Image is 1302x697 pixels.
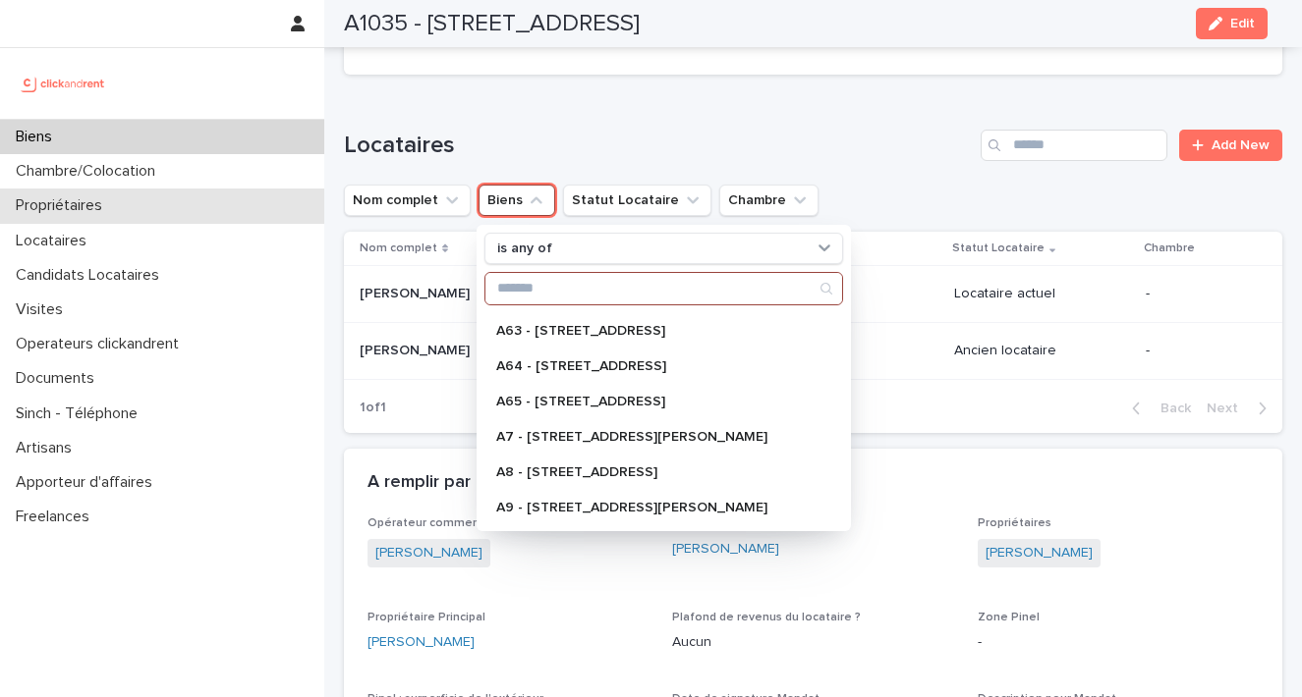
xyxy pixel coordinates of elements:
p: A8 - [STREET_ADDRESS] [496,465,812,479]
h1: Locataires [344,132,973,160]
p: Locataires [8,232,102,250]
span: Propriétaire Principal [368,612,485,623]
a: [PERSON_NAME] [986,543,1093,563]
a: [PERSON_NAME] [672,539,779,560]
button: Nom complet [344,185,471,216]
h2: A remplir par le commercial [368,472,586,494]
a: [PERSON_NAME] [375,543,482,563]
span: Next [1207,402,1250,415]
p: - [1146,343,1251,359]
p: - [1146,286,1251,302]
button: Edit [1196,8,1268,39]
p: Chambre [1144,238,1195,259]
p: A7 - [STREET_ADDRESS][PERSON_NAME] [496,430,812,444]
span: Edit [1230,17,1255,30]
button: Chambre [719,185,819,216]
p: Documents [8,369,110,388]
p: Sinch - Téléphone [8,404,153,423]
p: A63 - [STREET_ADDRESS] [496,324,812,338]
p: [PERSON_NAME] [360,282,474,302]
img: UCB0brd3T0yccxBKYDjQ [16,64,111,103]
p: Propriétaires [8,196,118,215]
p: - [978,632,1259,653]
button: Next [1199,400,1282,417]
p: Ancien locataire [954,343,1131,359]
span: Opérateur commercial [368,517,495,529]
span: Zone Pinel [978,612,1040,623]
span: Add New [1212,138,1270,152]
span: Plafond de revenus du locataire ? [672,612,861,623]
span: Propriétaires [978,517,1051,529]
p: A9 - [STREET_ADDRESS][PERSON_NAME] [496,501,812,514]
p: Apporteur d'affaires [8,473,168,492]
p: is any of [497,241,552,257]
p: 1 of 1 [344,384,402,432]
p: Aucun [672,632,953,653]
p: Chambre/Colocation [8,162,171,181]
p: Visites [8,300,79,319]
p: Freelances [8,508,105,526]
h2: A1035 - [STREET_ADDRESS] [344,10,640,38]
input: Search [981,130,1167,161]
p: A65 - [STREET_ADDRESS] [496,395,812,408]
p: Nom complet [360,238,437,259]
input: Search [485,273,842,304]
button: Back [1116,400,1199,417]
p: [PERSON_NAME] [360,339,474,359]
div: Search [484,272,843,305]
p: Locataire actuel [954,286,1131,302]
span: Back [1149,402,1191,415]
p: Artisans [8,439,87,457]
button: Statut Locataire [563,185,711,216]
p: A64 - [STREET_ADDRESS] [496,359,812,373]
p: Statut Locataire [952,238,1045,259]
tr: [PERSON_NAME][PERSON_NAME] A1035 - [STREET_ADDRESS] Locataire actuel- [344,266,1282,323]
tr: [PERSON_NAME][PERSON_NAME] A1035 - [STREET_ADDRESS] Ancien locataire- [344,323,1282,380]
p: Biens [8,128,68,146]
p: Candidats Locataires [8,266,175,285]
button: Biens [479,185,555,216]
a: [PERSON_NAME] [368,632,475,653]
a: Add New [1179,130,1282,161]
p: Operateurs clickandrent [8,335,195,353]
